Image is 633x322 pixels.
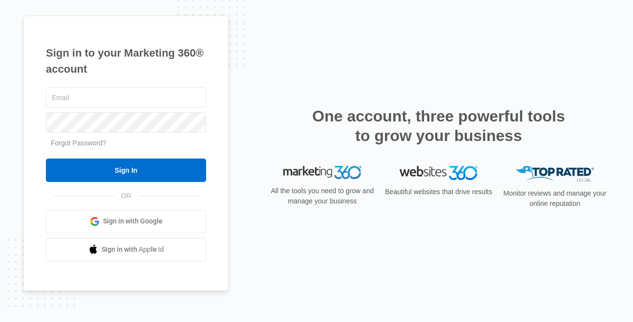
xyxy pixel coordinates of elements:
[384,187,493,197] p: Beautiful websites that drive results
[400,166,478,180] img: Websites 360
[46,210,206,233] a: Sign in with Google
[268,186,377,206] p: All the tools you need to grow and manage your business
[516,166,594,182] img: Top Rated Local
[46,238,206,262] a: Sign in with Apple Id
[283,166,361,180] img: Marketing 360
[46,45,206,77] h1: Sign in to your Marketing 360® account
[102,244,164,255] span: Sign in with Apple Id
[309,106,568,145] h2: One account, three powerful tools to grow your business
[103,216,163,226] span: Sign in with Google
[500,188,610,209] p: Monitor reviews and manage your online reputation
[46,159,206,182] input: Sign In
[51,139,106,147] a: Forgot Password?
[114,191,138,201] span: OR
[46,87,206,108] input: Email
